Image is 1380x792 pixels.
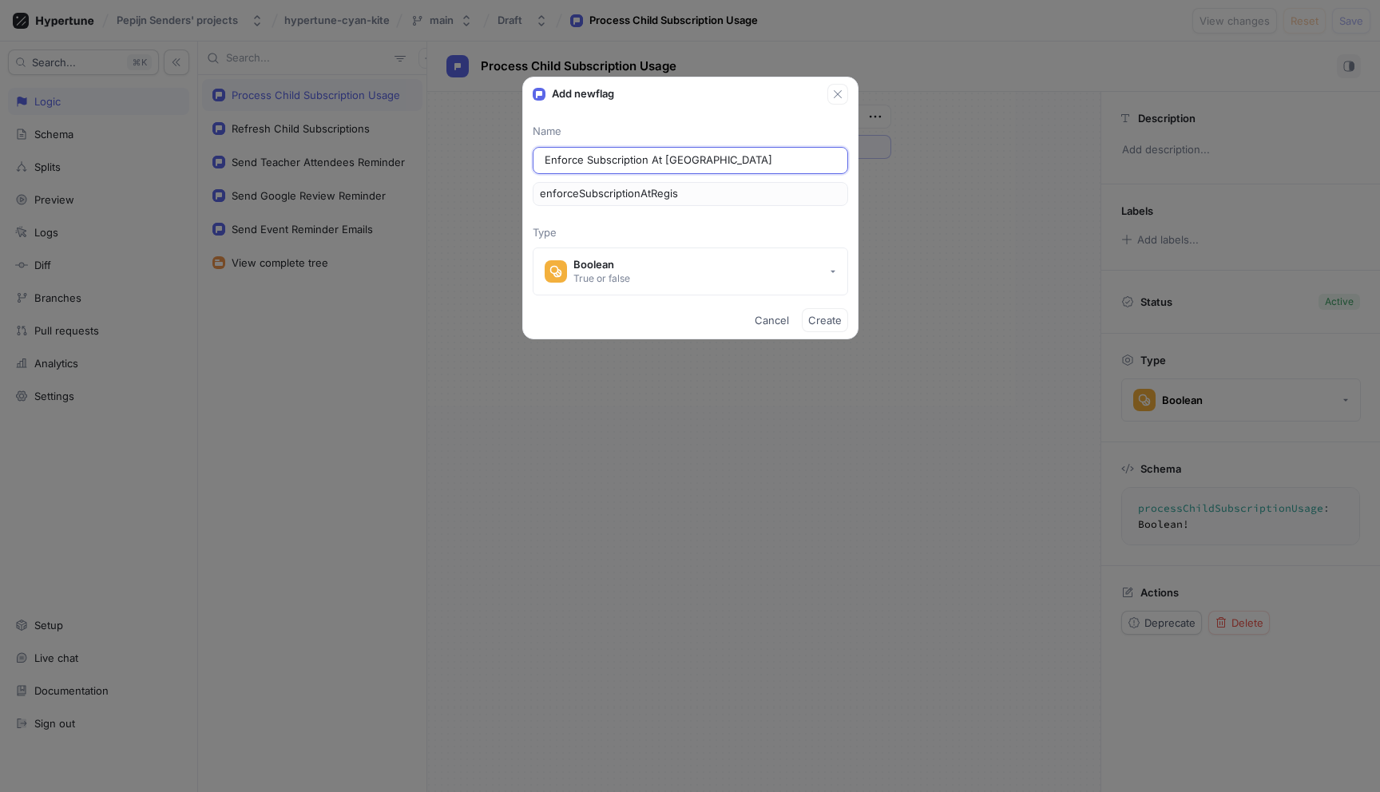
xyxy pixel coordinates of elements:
input: Enter a name for this flag [545,152,836,168]
button: BooleanTrue or false [533,247,848,295]
div: True or false [573,271,630,285]
p: Add new flag [552,86,614,102]
p: Type [533,225,848,241]
div: Boolean [573,258,630,271]
span: Cancel [755,315,789,325]
span: Create [808,315,842,325]
button: Create [802,308,848,332]
p: Name [533,124,848,140]
button: Cancel [748,308,795,332]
